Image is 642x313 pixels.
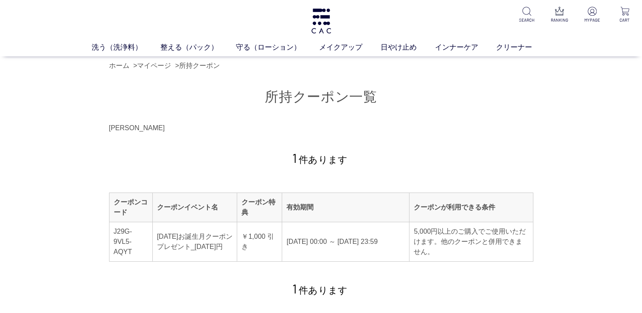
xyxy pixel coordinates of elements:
img: logo [310,8,332,34]
span: [DATE] 00:00 ～ [DATE] 23:59 [286,238,378,245]
span: 件あります [292,154,348,165]
span: 5,000円以上のご購入でご使用いただけます。他のクーポンと併用できません。 [414,228,526,255]
th: クーポンが利用できる条件 [409,193,533,222]
p: RANKING [549,17,570,23]
span: [DATE]お誕生月クーポンプレゼント_[DATE]円 [157,233,233,250]
th: クーポン特典 [237,193,282,222]
a: 守る（ローション） [236,42,319,53]
span: J29G-9VL5-AQYT [114,228,132,255]
th: 有効期間 [282,193,409,222]
a: SEARCH [516,7,537,23]
li: > [175,61,222,71]
a: 所持クーポン [179,62,220,69]
li: > [133,61,173,71]
a: 日やけ止め [381,42,435,53]
a: インナーケア [435,42,496,53]
p: MYPAGE [582,17,603,23]
a: 整える（パック） [160,42,236,53]
span: 件あります [292,285,348,296]
span: 1 [292,150,297,165]
h1: 所持クーポン一覧 [109,88,533,106]
a: RANKING [549,7,570,23]
a: ホーム [109,62,129,69]
a: MYPAGE [582,7,603,23]
a: マイページ [137,62,171,69]
a: CART [614,7,635,23]
a: 洗う（洗浄料） [92,42,160,53]
span: ￥1,000 引き [241,233,274,250]
a: クリーナー [496,42,550,53]
a: メイクアップ [319,42,381,53]
th: クーポンイベント名 [152,193,237,222]
div: [PERSON_NAME] [109,123,533,133]
p: SEARCH [516,17,537,23]
th: クーポンコード [109,193,152,222]
p: CART [614,17,635,23]
span: 1 [292,281,297,296]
